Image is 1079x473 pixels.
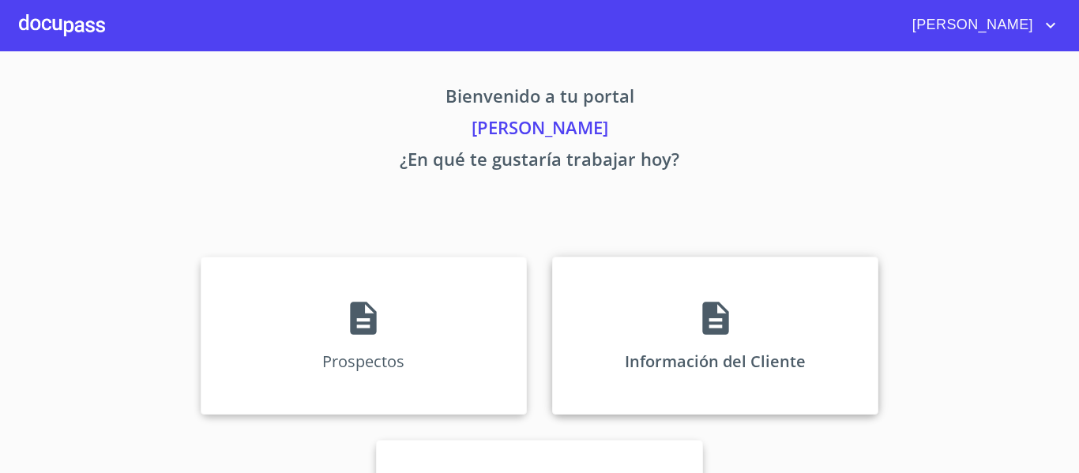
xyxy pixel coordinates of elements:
[322,351,404,372] p: Prospectos
[53,146,1026,178] p: ¿En qué te gustaría trabajar hoy?
[53,114,1026,146] p: [PERSON_NAME]
[53,83,1026,114] p: Bienvenido a tu portal
[900,13,1060,38] button: account of current user
[625,351,806,372] p: Información del Cliente
[900,13,1041,38] span: [PERSON_NAME]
